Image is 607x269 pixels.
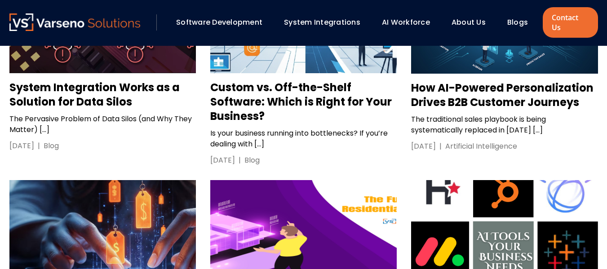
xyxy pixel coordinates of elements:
[244,155,260,166] div: Blog
[445,141,517,152] div: Artificial Intelligence
[447,15,498,30] div: About Us
[44,141,59,151] div: Blog
[210,128,397,150] p: Is your business running into bottlenecks? If you’re dealing with […]
[377,15,443,30] div: AI Workforce
[172,15,275,30] div: Software Development
[543,7,598,38] a: Contact Us
[9,13,141,31] img: Varseno Solutions – Product Engineering & IT Services
[411,141,436,152] div: [DATE]
[503,15,541,30] div: Blogs
[411,114,598,136] p: The traditional sales playbook is being systematically replaced in [DATE] […]
[210,80,397,123] h3: Custom vs. Off-the-Shelf Software: Which is Right for Your Business?
[9,80,196,109] h3: System Integration Works as a Solution for Data Silos
[9,114,196,135] p: The Pervasive Problem of Data Silos (and Why They Matter) […]
[210,155,235,166] div: [DATE]
[452,17,486,27] a: About Us
[284,17,360,27] a: System Integrations
[507,17,528,27] a: Blogs
[9,141,34,151] div: [DATE]
[176,17,262,27] a: Software Development
[235,155,244,166] div: |
[411,81,598,110] h3: How AI-Powered Personalization Drives B2B Customer Journeys
[436,141,445,152] div: |
[279,15,373,30] div: System Integrations
[34,141,44,151] div: |
[382,17,430,27] a: AI Workforce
